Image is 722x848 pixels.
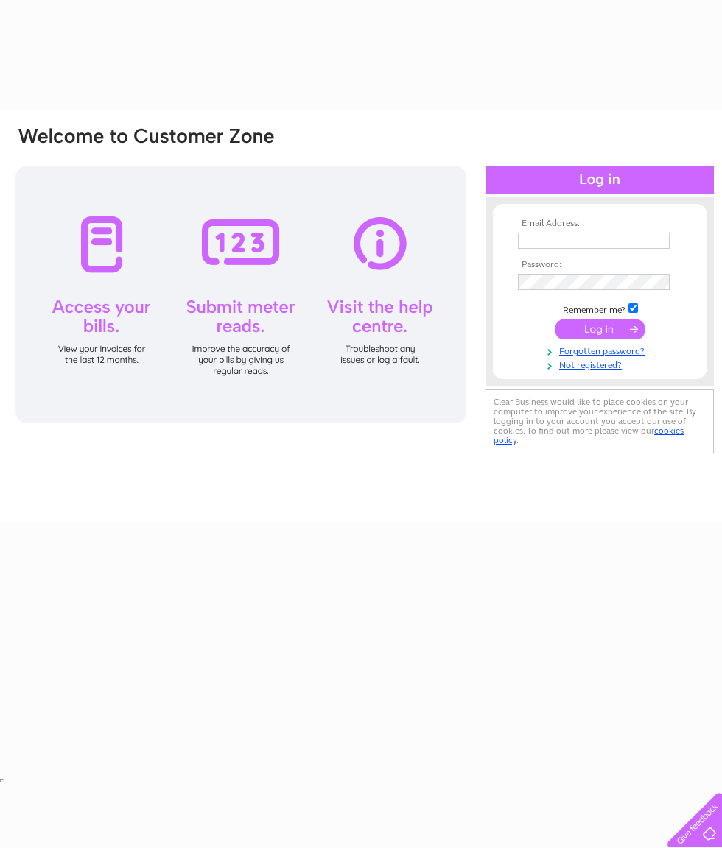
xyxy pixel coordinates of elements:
div: Clear Business would like to place cookies on your computer to improve your experience of the sit... [486,389,714,453]
a: cookies policy [494,425,684,445]
a: Forgotten password? [518,343,685,357]
input: Submit [555,319,645,339]
th: Email Address: [514,219,685,229]
a: Not registered? [518,357,685,371]
th: Password: [514,260,685,270]
td: Remember me? [514,301,685,316]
